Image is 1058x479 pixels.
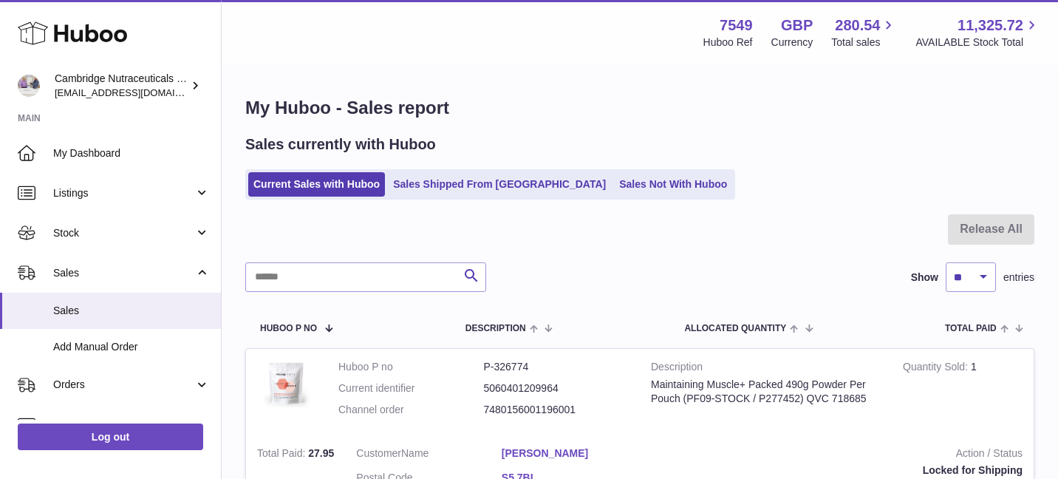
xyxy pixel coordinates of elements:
h2: Sales currently with Huboo [245,135,436,154]
dd: 5060401209964 [484,381,629,395]
strong: GBP [781,16,813,35]
strong: Total Paid [257,447,308,463]
span: entries [1003,271,1034,285]
dt: Channel order [338,403,484,417]
img: 75491708438937.jpg [257,360,316,407]
strong: Quantity Sold [903,361,971,376]
span: ALLOCATED Quantity [684,324,786,333]
span: AVAILABLE Stock Total [915,35,1040,50]
span: 11,325.72 [958,16,1023,35]
strong: Action / Status [669,446,1023,464]
span: My Dashboard [53,146,210,160]
dt: Huboo P no [338,360,484,374]
span: Sales [53,266,194,280]
div: Locked for Shipping [669,463,1023,478]
dd: 7480156001196001 [484,403,629,417]
a: [PERSON_NAME] [502,446,647,461]
a: Sales Not With Huboo [614,172,732,197]
div: Maintaining Muscle+ Packed 490g Powder Per Pouch (PF09-STOCK / P277452) QVC 718685 [651,378,881,406]
img: qvc@camnutra.com [18,75,40,97]
span: Total sales [831,35,897,50]
strong: Description [651,360,881,378]
a: Sales Shipped From [GEOGRAPHIC_DATA] [388,172,611,197]
span: Stock [53,226,194,240]
a: 11,325.72 AVAILABLE Stock Total [915,16,1040,50]
label: Show [911,271,938,285]
span: Sales [53,304,210,318]
a: 280.54 Total sales [831,16,897,50]
span: Listings [53,186,194,200]
h1: My Huboo - Sales report [245,96,1034,120]
div: Cambridge Nutraceuticals Ltd [55,72,188,100]
dt: Name [356,446,502,464]
dt: Current identifier [338,381,484,395]
span: Description [465,324,526,333]
td: 1 [892,349,1034,435]
a: Current Sales with Huboo [248,172,385,197]
span: Total paid [945,324,997,333]
span: Usage [53,418,210,432]
span: Huboo P no [260,324,317,333]
dd: P-326774 [484,360,629,374]
span: Add Manual Order [53,340,210,354]
div: Currency [771,35,813,50]
a: Log out [18,424,203,450]
span: 280.54 [835,16,880,35]
strong: 7549 [720,16,753,35]
span: [EMAIL_ADDRESS][DOMAIN_NAME] [55,86,217,98]
span: Customer [356,447,401,459]
div: Huboo Ref [703,35,753,50]
span: 27.95 [308,447,334,459]
span: Orders [53,378,194,392]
